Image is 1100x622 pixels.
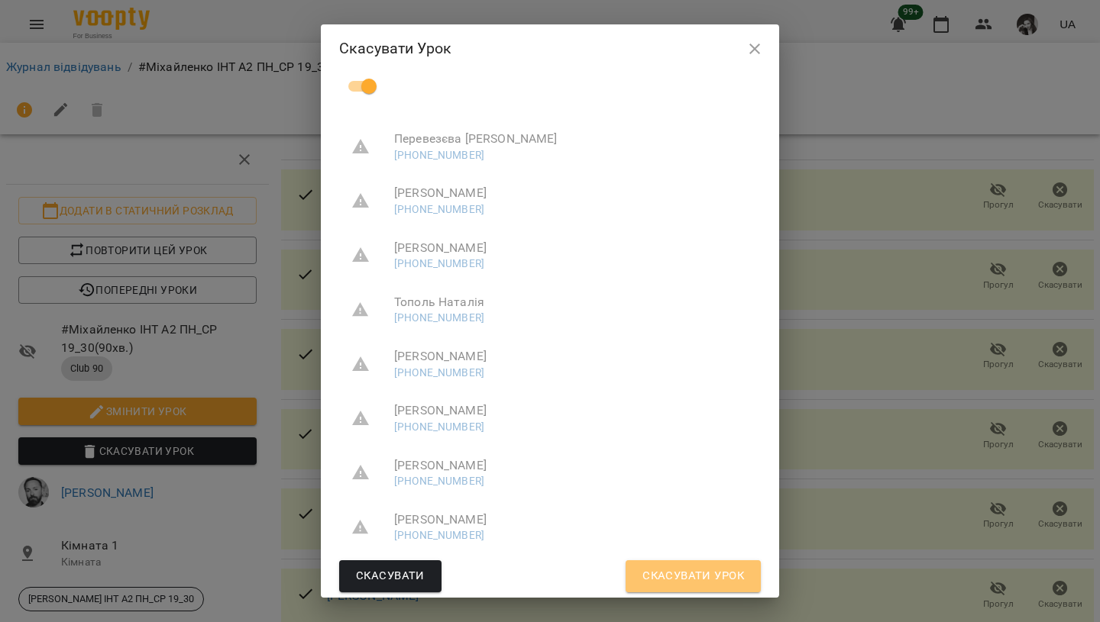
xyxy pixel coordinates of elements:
span: [PERSON_NAME] [394,456,749,475]
span: Скасувати [356,566,425,586]
a: [PHONE_NUMBER] [394,311,484,324]
a: [PHONE_NUMBER] [394,203,484,215]
span: Тополь Наталія [394,293,749,311]
button: Скасувати Урок [626,560,761,592]
a: [PHONE_NUMBER] [394,366,484,379]
a: [PHONE_NUMBER] [394,529,484,541]
button: Скасувати [339,560,442,592]
span: [PERSON_NAME] [394,401,749,420]
span: [PERSON_NAME] [394,347,749,366]
span: [PERSON_NAME] [394,511,749,529]
a: [PHONE_NUMBER] [394,149,484,161]
h2: Скасувати Урок [339,37,761,60]
span: Скасувати Урок [642,566,744,586]
span: [PERSON_NAME] [394,239,749,257]
a: [PHONE_NUMBER] [394,257,484,269]
span: [PERSON_NAME] [394,184,749,202]
span: Перевезєва [PERSON_NAME] [394,130,749,148]
a: [PHONE_NUMBER] [394,475,484,487]
a: [PHONE_NUMBER] [394,421,484,433]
